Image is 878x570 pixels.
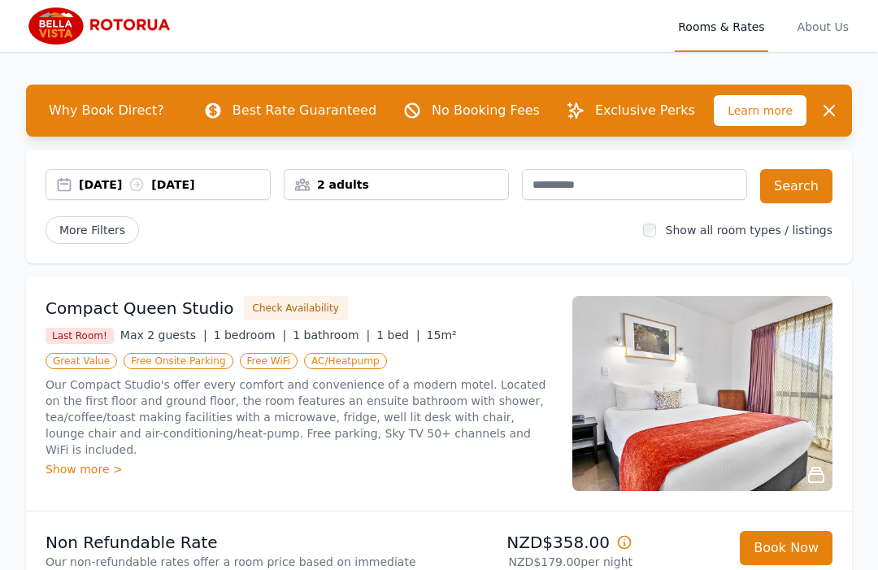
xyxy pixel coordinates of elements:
[46,328,114,344] span: Last Room!
[79,176,270,193] div: [DATE] [DATE]
[304,353,386,369] span: AC/Heatpump
[432,101,540,120] p: No Booking Fees
[244,296,348,320] button: Check Availability
[760,169,832,203] button: Search
[46,376,553,458] p: Our Compact Studio's offer every comfort and convenience of a modern motel. Located on the first ...
[46,216,139,244] span: More Filters
[427,329,457,342] span: 15m²
[595,101,695,120] p: Exclusive Perks
[26,7,182,46] img: Bella Vista Rotorua
[714,95,806,126] span: Learn more
[666,224,832,237] label: Show all room types / listings
[120,329,207,342] span: Max 2 guests |
[46,531,432,554] p: Non Refundable Rate
[46,461,553,477] div: Show more >
[46,353,117,369] span: Great Value
[376,329,419,342] span: 1 bed |
[293,329,370,342] span: 1 bathroom |
[740,531,832,565] button: Book Now
[124,353,233,369] span: Free Onsite Parking
[240,353,298,369] span: Free WiFi
[233,101,376,120] p: Best Rate Guaranteed
[36,94,177,127] span: Why Book Direct?
[446,531,632,554] p: NZD$358.00
[446,554,632,570] p: NZD$179.00 per night
[46,297,234,320] h3: Compact Queen Studio
[214,329,287,342] span: 1 bedroom |
[285,176,508,193] div: 2 adults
